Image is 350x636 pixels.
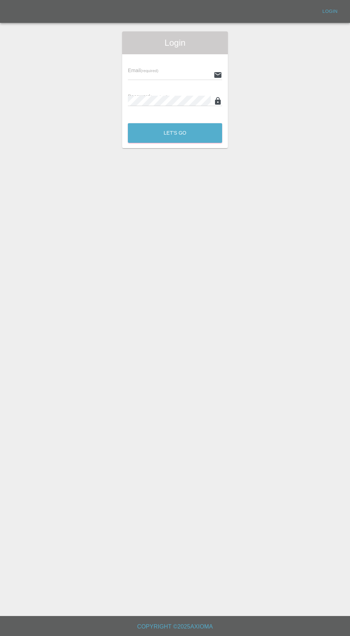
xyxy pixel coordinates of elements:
h6: Copyright © 2025 Axioma [6,622,344,632]
small: (required) [141,69,159,73]
span: Login [128,37,222,49]
a: Login [319,6,341,17]
span: Password [128,94,168,99]
small: (required) [150,95,168,99]
span: Email [128,67,158,73]
button: Let's Go [128,123,222,143]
